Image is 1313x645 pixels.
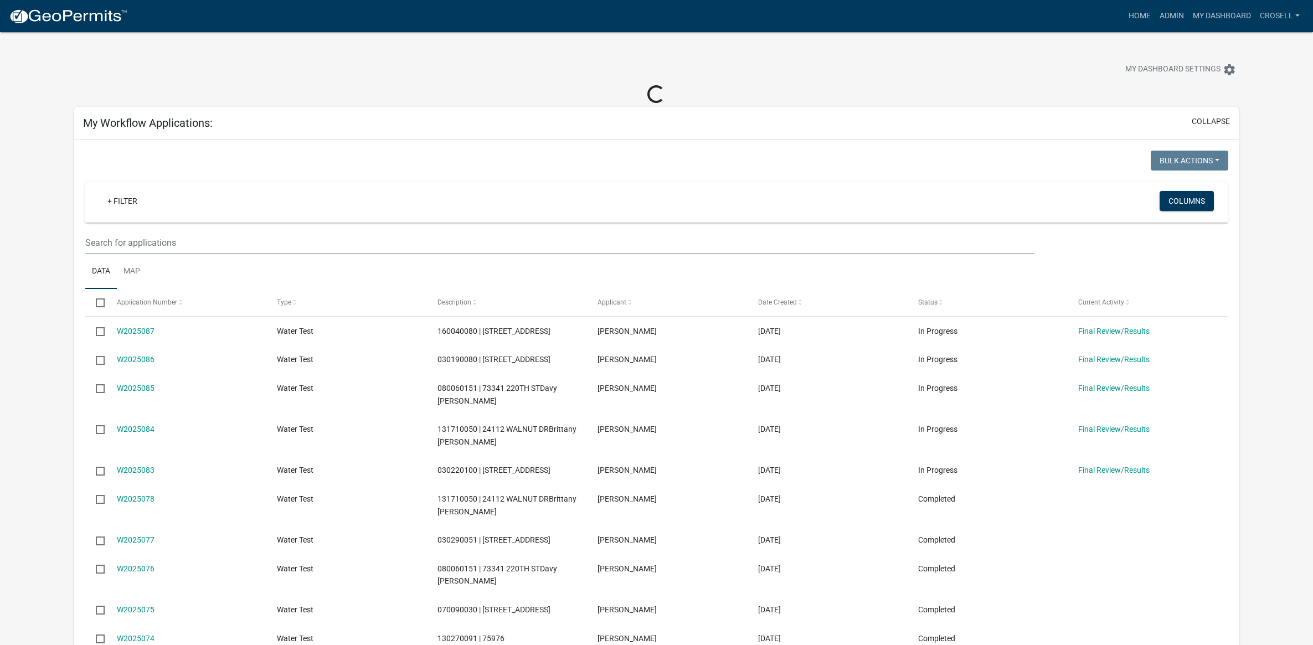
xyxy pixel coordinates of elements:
[758,425,781,434] span: 09/10/2025
[918,355,957,364] span: In Progress
[277,605,313,614] span: Water Test
[758,355,781,364] span: 09/18/2025
[437,466,550,474] span: 030220100 | 76222 125TH ST
[918,298,938,306] span: Status
[266,289,426,316] datatable-header-cell: Type
[437,384,557,405] span: 080060151 | 73341 220TH STDavy Villarreal
[117,605,155,614] a: W2025075
[277,494,313,503] span: Water Test
[1124,6,1155,27] a: Home
[437,425,576,446] span: 131710050 | 24112 WALNUT DRBrittany Lorenz
[277,466,313,474] span: Water Test
[117,466,155,474] a: W2025083
[427,289,587,316] datatable-header-cell: Description
[277,564,313,573] span: Water Test
[1151,151,1228,171] button: Bulk Actions
[1125,63,1221,76] span: My Dashboard Settings
[758,298,797,306] span: Date Created
[277,535,313,544] span: Water Test
[918,564,955,573] span: Completed
[117,634,155,643] a: W2025074
[908,289,1068,316] datatable-header-cell: Status
[1078,425,1150,434] a: Final Review/Results
[117,535,155,544] a: W2025077
[758,634,781,643] span: 08/19/2025
[1192,116,1230,127] button: collapse
[117,355,155,364] a: W2025086
[85,231,1035,254] input: Search for applications
[1255,6,1304,27] a: crosell
[85,254,117,290] a: Data
[1078,466,1150,474] a: Final Review/Results
[587,289,747,316] datatable-header-cell: Applicant
[1068,289,1228,316] datatable-header-cell: Current Activity
[1078,355,1150,364] a: Final Review/Results
[437,535,550,544] span: 030290051 | 74608 110TH ST
[1078,298,1124,306] span: Current Activity
[918,384,957,393] span: In Progress
[117,384,155,393] a: W2025085
[758,466,781,474] span: 09/09/2025
[117,327,155,336] a: W2025087
[117,298,177,306] span: Application Number
[1223,63,1236,76] i: settings
[918,466,957,474] span: In Progress
[598,384,657,393] span: Craig J. Rosell
[83,116,213,130] h5: My Workflow Applications:
[437,355,550,364] span: 030190080 | 73260 125TH ST
[598,564,657,573] span: Craig J. Rosell
[85,289,106,316] datatable-header-cell: Select
[598,634,657,643] span: Craig J. Rosell
[918,327,957,336] span: In Progress
[598,298,626,306] span: Applicant
[747,289,907,316] datatable-header-cell: Date Created
[758,535,781,544] span: 08/28/2025
[918,425,957,434] span: In Progress
[598,425,657,434] span: Craig J. Rosell
[598,327,657,336] span: Craig J. Rosell
[1155,6,1188,27] a: Admin
[117,425,155,434] a: W2025084
[117,254,147,290] a: Map
[598,355,657,364] span: Craig J. Rosell
[437,605,550,614] span: 070090030 | 20620 816TH AVE
[758,327,781,336] span: 09/19/2025
[277,298,291,306] span: Type
[437,564,557,586] span: 080060151 | 73341 220TH STDavy Villarreal
[277,384,313,393] span: Water Test
[1078,384,1150,393] a: Final Review/Results
[277,634,313,643] span: Water Test
[1188,6,1255,27] a: My Dashboard
[918,605,955,614] span: Completed
[918,494,955,503] span: Completed
[277,355,313,364] span: Water Test
[918,535,955,544] span: Completed
[277,327,313,336] span: Water Test
[598,494,657,503] span: Craig J. Rosell
[1116,59,1245,80] button: My Dashboard Settingssettings
[758,605,781,614] span: 08/19/2025
[117,564,155,573] a: W2025076
[1160,191,1214,211] button: Columns
[277,425,313,434] span: Water Test
[598,535,657,544] span: Craig J. Rosell
[437,327,550,336] span: 160040080 | 33002 875TH AVE
[1078,327,1150,336] a: Final Review/Results
[758,564,781,573] span: 08/28/2025
[117,494,155,503] a: W2025078
[99,191,146,211] a: + Filter
[758,384,781,393] span: 09/12/2025
[437,494,576,516] span: 131710050 | 24112 WALNUT DRBrittany Lorenz
[758,494,781,503] span: 09/02/2025
[598,605,657,614] span: Craig J. Rosell
[918,634,955,643] span: Completed
[598,466,657,474] span: Craig J. Rosell
[437,298,471,306] span: Description
[106,289,266,316] datatable-header-cell: Application Number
